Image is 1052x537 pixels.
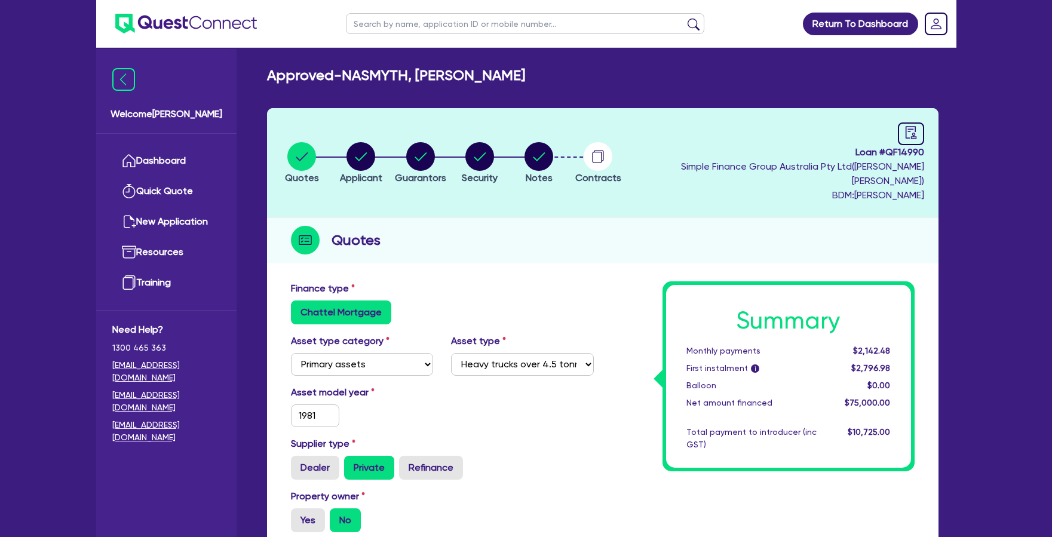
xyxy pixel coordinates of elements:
[677,362,826,375] div: First instalment
[677,397,826,409] div: Net amount financed
[461,142,498,186] button: Security
[921,8,952,39] a: Dropdown toggle
[346,13,704,34] input: Search by name, application ID or mobile number...
[330,508,361,532] label: No
[344,456,394,480] label: Private
[112,323,220,337] span: Need Help?
[451,334,506,348] label: Asset type
[526,172,553,183] span: Notes
[462,172,498,183] span: Security
[291,281,355,296] label: Finance type
[291,300,391,324] label: Chattel Mortgage
[340,172,382,183] span: Applicant
[112,359,220,384] a: [EMAIL_ADDRESS][DOMAIN_NAME]
[394,142,447,186] button: Guarantors
[122,275,136,290] img: training
[111,107,222,121] span: Welcome [PERSON_NAME]
[803,13,918,35] a: Return To Dashboard
[904,126,918,139] span: audit
[851,363,890,373] span: $2,796.98
[122,245,136,259] img: resources
[112,68,135,91] img: icon-menu-close
[339,142,383,186] button: Applicant
[681,161,924,186] span: Simple Finance Group Australia Pty Ltd ( [PERSON_NAME] [PERSON_NAME] )
[291,508,325,532] label: Yes
[677,345,826,357] div: Monthly payments
[395,172,446,183] span: Guarantors
[686,306,891,335] h1: Summary
[848,427,890,437] span: $10,725.00
[291,226,320,254] img: step-icon
[845,398,890,407] span: $75,000.00
[112,419,220,444] a: [EMAIL_ADDRESS][DOMAIN_NAME]
[332,229,381,251] h2: Quotes
[575,142,622,186] button: Contracts
[112,237,220,268] a: Resources
[399,456,463,480] label: Refinance
[122,184,136,198] img: quick-quote
[284,142,320,186] button: Quotes
[285,172,319,183] span: Quotes
[867,380,890,390] span: $0.00
[677,379,826,392] div: Balloon
[750,364,759,373] span: i
[575,172,621,183] span: Contracts
[291,456,339,480] label: Dealer
[112,176,220,207] a: Quick Quote
[282,385,443,400] label: Asset model year
[898,122,924,145] a: audit
[122,214,136,229] img: new-application
[291,334,389,348] label: Asset type category
[631,145,924,159] span: Loan # QF14990
[677,426,826,451] div: Total payment to introducer (inc GST)
[267,67,525,84] h2: Approved - NASMYTH, [PERSON_NAME]
[631,188,924,202] span: BDM: [PERSON_NAME]
[115,14,257,33] img: quest-connect-logo-blue
[112,146,220,176] a: Dashboard
[291,437,355,451] label: Supplier type
[112,342,220,354] span: 1300 465 363
[112,268,220,298] a: Training
[524,142,554,186] button: Notes
[112,389,220,414] a: [EMAIL_ADDRESS][DOMAIN_NAME]
[291,489,365,504] label: Property owner
[853,346,890,355] span: $2,142.48
[112,207,220,237] a: New Application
